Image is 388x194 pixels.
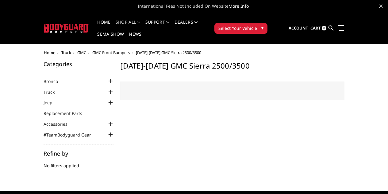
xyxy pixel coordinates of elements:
span: 0 [322,26,326,30]
a: GMC [77,50,86,55]
button: Select Your Vehicle [214,23,267,34]
a: #TeamBodyguard Gear [44,132,99,138]
a: Truck [44,89,62,95]
a: shop all [116,20,140,32]
h1: [DATE]-[DATE] GMC Sierra 2500/3500 [120,61,344,75]
h5: Refine by [44,151,114,156]
img: BODYGUARD BUMPERS [44,24,89,33]
a: Accessories [44,121,75,127]
a: SEMA Show [97,32,124,44]
a: Replacement Parts [44,110,90,117]
a: Jeep [44,99,60,106]
a: More Info [229,3,249,9]
a: Support [145,20,170,32]
h5: Categories [44,61,114,67]
a: Home [97,20,110,32]
a: Dealers [175,20,198,32]
span: Cart [310,25,321,31]
a: GMC Front Bumpers [92,50,130,55]
span: Account [289,25,308,31]
a: News [129,32,141,44]
a: Home [44,50,55,55]
span: [DATE]-[DATE] GMC Sierra 2500/3500 [136,50,201,55]
a: Truck [61,50,71,55]
a: Account [289,20,308,37]
a: Bronco [44,78,66,85]
a: Cart 0 [310,20,326,37]
span: Select Your Vehicle [218,25,257,31]
span: ▾ [261,25,263,31]
div: No filters applied [44,151,114,175]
